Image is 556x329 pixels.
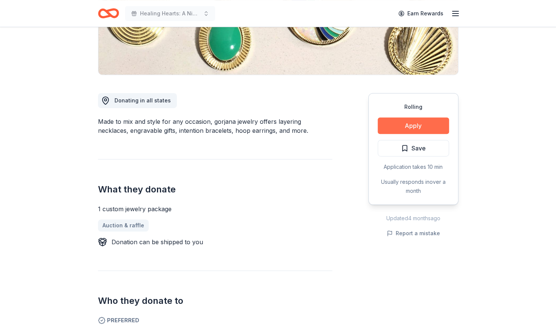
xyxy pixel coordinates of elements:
[378,102,449,111] div: Rolling
[140,9,200,18] span: Healing Hearts: A Night of Gratitude
[115,97,171,104] span: Donating in all states
[98,5,119,22] a: Home
[387,229,440,238] button: Report a mistake
[378,140,449,156] button: Save
[98,219,149,231] a: Auction & raffle
[378,162,449,171] div: Application takes 10 min
[394,7,448,20] a: Earn Rewards
[378,177,449,195] div: Usually responds in over a month
[411,143,426,153] span: Save
[98,183,332,195] h2: What they donate
[98,204,332,213] div: 1 custom jewelry package
[98,295,332,307] h2: Who they donate to
[98,117,332,135] div: Made to mix and style for any occasion, gorjana jewelry offers layering necklaces, engravable gif...
[368,214,458,223] div: Updated 4 months ago
[125,6,215,21] button: Healing Hearts: A Night of Gratitude
[112,237,203,246] div: Donation can be shipped to you
[98,316,332,325] span: Preferred
[378,117,449,134] button: Apply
